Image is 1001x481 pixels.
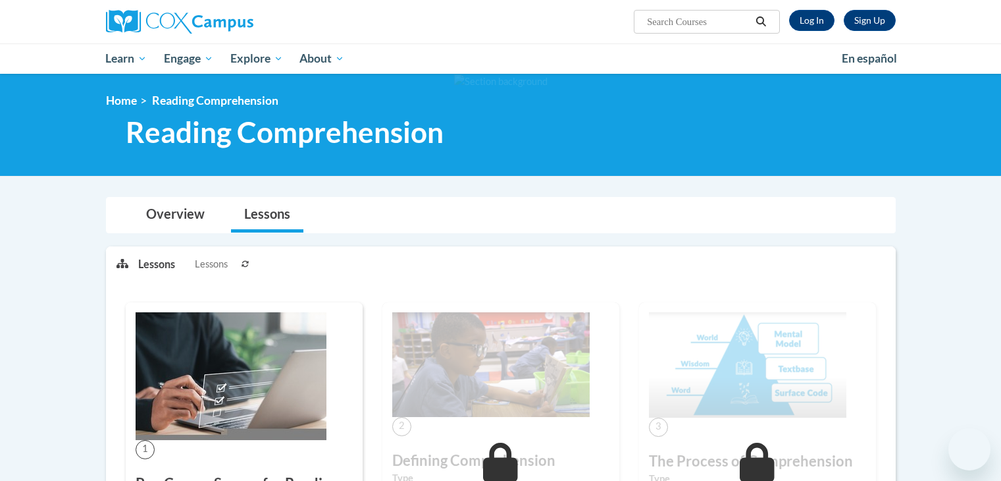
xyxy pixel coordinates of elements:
[105,51,147,67] span: Learn
[646,14,751,30] input: Search Courses
[106,94,137,107] a: Home
[136,312,326,440] img: Course Image
[230,51,283,67] span: Explore
[392,417,411,436] span: 2
[222,43,292,74] a: Explore
[97,43,156,74] a: Learn
[649,312,846,418] img: Course Image
[789,10,834,31] a: Log In
[152,94,278,107] span: Reading Comprehension
[844,10,896,31] a: Register
[164,51,213,67] span: Engage
[649,451,866,472] h3: The Process of Comprehension
[138,257,175,271] p: Lessons
[842,51,897,65] span: En español
[155,43,222,74] a: Engage
[106,10,356,34] a: Cox Campus
[948,428,990,470] iframe: Button to launch messaging window
[133,198,218,233] a: Overview
[649,418,668,437] span: 3
[86,43,915,74] div: Main menu
[454,74,548,89] img: Section background
[751,14,771,30] button: Search
[136,440,155,459] span: 1
[392,451,609,471] h3: Defining Comprehension
[291,43,353,74] a: About
[106,10,253,34] img: Cox Campus
[231,198,303,233] a: Lessons
[195,257,228,271] span: Lessons
[299,51,344,67] span: About
[392,312,590,417] img: Course Image
[126,115,444,150] span: Reading Comprehension
[833,45,906,72] a: En español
